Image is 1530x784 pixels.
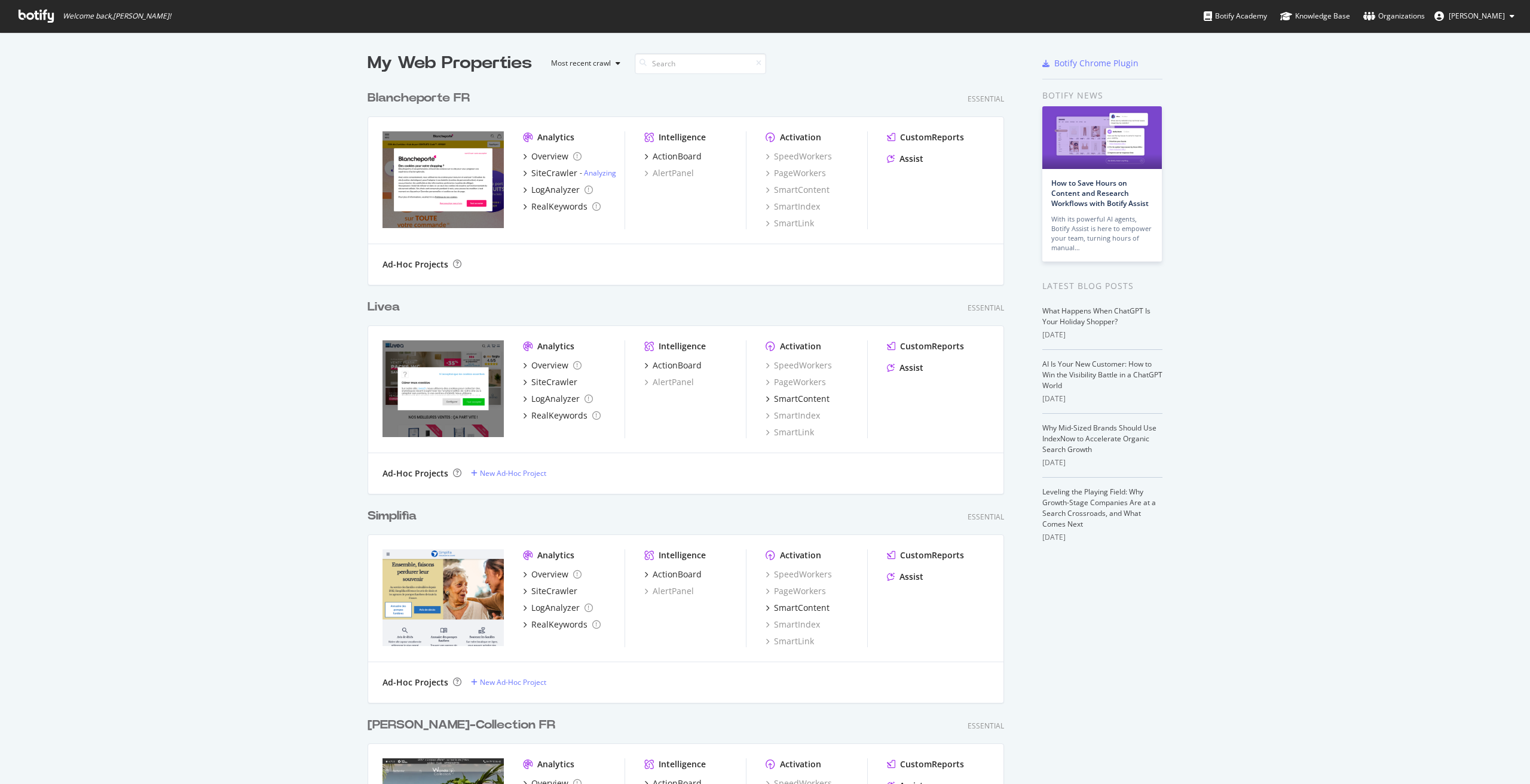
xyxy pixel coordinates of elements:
a: SiteCrawler- Analyzing [523,167,616,179]
div: SiteCrawler [531,376,577,388]
div: Blancheporte FR [368,90,470,107]
div: Botify Academy [1204,10,1267,22]
a: SmartIndex [766,410,820,422]
img: livea.fr [382,340,504,437]
a: [PERSON_NAME]-Collection FR [368,717,560,734]
div: [DATE] [1042,457,1162,468]
a: AlertPanel [644,376,694,388]
div: [DATE] [1042,393,1162,404]
div: SmartContent [774,602,830,614]
a: New Ad-Hoc Project [471,468,546,478]
a: RealKeywords [523,410,601,422]
div: Ad-Hoc Projects [382,468,448,479]
div: Analytics [537,758,574,770]
a: LogAnalyzer [523,602,593,614]
a: CustomReports [887,549,964,561]
a: LogAnalyzer [523,184,593,196]
div: Ad-Hoc Projects [382,259,448,270]
div: Activation [780,758,821,770]
div: - [580,168,616,178]
img: blancheporte.fr [382,131,504,228]
a: Botify Chrome Plugin [1042,57,1139,69]
div: Ad-Hoc Projects [382,677,448,688]
div: New Ad-Hoc Project [480,677,546,687]
a: Livea [368,299,405,316]
a: SpeedWorkers [766,150,832,162]
a: RealKeywords [523,201,601,213]
a: Blancheporte FR [368,90,475,107]
div: Essential [968,94,1004,104]
div: Activation [780,131,821,143]
a: Analyzing [584,168,616,178]
a: SiteCrawler [523,585,577,597]
a: Leveling the Playing Field: Why Growth-Stage Companies Are at a Search Crossroads, and What Comes... [1042,487,1156,529]
div: CustomReports [900,340,964,352]
a: ActionBoard [644,568,702,580]
div: PageWorkers [766,376,826,388]
a: Assist [887,153,923,165]
a: RealKeywords [523,619,601,631]
div: CustomReports [900,758,964,770]
a: Overview [523,568,582,580]
div: Simplifia [368,508,417,525]
div: Livea [368,299,400,316]
div: Assist [899,153,923,165]
div: [PERSON_NAME]-Collection FR [368,717,555,734]
div: PageWorkers [766,585,826,597]
div: Latest Blog Posts [1042,279,1162,293]
div: Analytics [537,549,574,561]
div: Botify Chrome Plugin [1054,57,1139,69]
div: Intelligence [659,131,706,143]
button: Most recent crawl [541,54,625,73]
div: Overview [531,150,568,162]
a: Assist [887,362,923,374]
a: SmartLink [766,635,814,647]
div: Intelligence [659,340,706,352]
div: [DATE] [1042,330,1162,340]
a: What Happens When ChatGPT Is Your Holiday Shopper? [1042,306,1150,327]
a: SmartIndex [766,619,820,631]
div: Assist [899,362,923,374]
div: SiteCrawler [531,167,577,179]
div: Organizations [1363,10,1425,22]
div: ActionBoard [653,150,702,162]
a: New Ad-Hoc Project [471,677,546,687]
a: SmartContent [766,602,830,614]
a: AlertPanel [644,167,694,179]
a: AlertPanel [644,585,694,597]
a: Why Mid-Sized Brands Should Use IndexNow to Accelerate Organic Search Growth [1042,423,1156,454]
a: Overview [523,359,582,371]
a: PageWorkers [766,167,826,179]
span: Michaël Akalinski [1449,11,1505,21]
div: Assist [899,571,923,583]
div: SmartContent [774,393,830,405]
div: Analytics [537,131,574,143]
div: RealKeywords [531,410,587,422]
a: SmartContent [766,184,830,196]
div: Intelligence [659,758,706,770]
a: SmartLink [766,217,814,229]
div: Overview [531,568,568,580]
a: CustomReports [887,340,964,352]
a: ActionBoard [644,150,702,162]
div: RealKeywords [531,619,587,631]
div: SmartLink [766,426,814,438]
a: Assist [887,571,923,583]
a: CustomReports [887,758,964,770]
div: My Web Properties [368,51,532,75]
div: Essential [968,303,1004,313]
a: SpeedWorkers [766,359,832,371]
button: [PERSON_NAME] [1425,7,1524,26]
a: LogAnalyzer [523,393,593,405]
div: CustomReports [900,131,964,143]
div: ActionBoard [653,359,702,371]
div: With its powerful AI agents, Botify Assist is here to empower your team, turning hours of manual… [1051,214,1153,253]
a: Overview [523,150,582,162]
